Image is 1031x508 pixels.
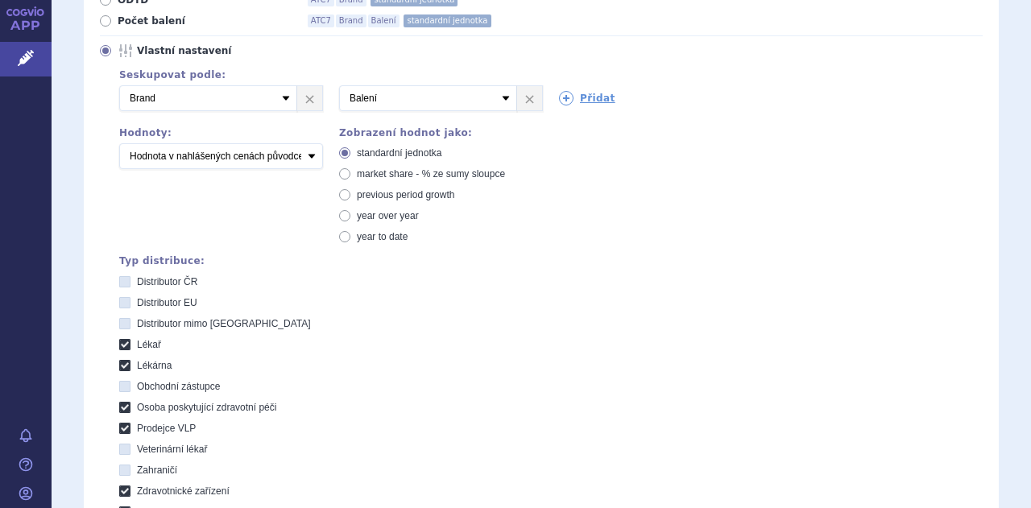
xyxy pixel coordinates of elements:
span: year to date [357,231,408,242]
span: Distributor mimo [GEOGRAPHIC_DATA] [137,318,311,329]
span: Veterinární lékař [137,444,207,455]
div: Zobrazení hodnot jako: [339,127,543,138]
span: Distributor ČR [137,276,197,287]
a: Přidat [559,91,615,105]
div: Seskupovat podle: [103,69,983,81]
span: Počet balení [118,14,295,27]
span: Zahraničí [137,465,177,476]
span: Distributor EU [137,297,197,308]
div: 2 [103,85,983,111]
span: Lékař [137,339,161,350]
span: year over year [357,210,419,221]
span: Lékárna [137,360,172,371]
span: Prodejce VLP [137,423,196,434]
span: Zdravotnické zařízení [137,485,230,497]
span: market share - % ze sumy sloupce [357,168,505,180]
span: ATC7 [308,14,334,27]
div: Hodnoty: [119,127,323,138]
span: previous period growth [357,189,454,200]
span: standardní jednotka [357,147,441,159]
span: Obchodní zástupce [137,381,220,392]
span: Balení [368,14,400,27]
span: Vlastní nastavení [137,44,314,57]
span: Osoba poskytující zdravotní péči [137,402,276,413]
a: × [517,86,542,110]
span: Brand [336,14,366,27]
div: Typ distribuce: [119,255,983,266]
a: × [297,86,322,110]
span: standardní jednotka [404,14,491,27]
